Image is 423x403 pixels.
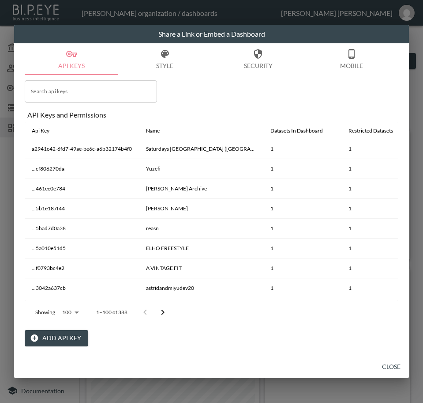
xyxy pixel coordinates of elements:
[139,298,263,318] th: SESSEI
[263,239,341,259] th: 1
[25,43,118,75] button: API Keys
[263,199,341,219] th: 1
[377,359,405,375] button: Close
[341,199,412,219] th: 1
[341,219,412,239] th: 1
[270,125,334,136] span: Datasets In Dashboard
[25,298,139,318] th: ...211bd04b27
[27,110,398,119] div: API Keys and Permissions
[263,278,341,298] th: 1
[348,125,404,136] span: Restricted Datasets
[154,304,172,321] button: Go to next page
[139,159,263,179] th: Yuzefi
[25,330,88,346] button: Add API Key
[25,139,139,159] th: a2941c42-6fd7-49ae-be6c-a6b32174b4f0
[341,259,412,278] th: 1
[263,159,341,179] th: 1
[341,239,412,259] th: 1
[96,308,127,316] p: 1–100 of 388
[212,43,305,75] button: Security
[263,298,341,318] th: 1
[341,278,412,298] th: 1
[139,259,263,278] th: A VINTAGE FIT
[25,179,139,199] th: ...461ee0e784
[35,308,55,316] p: Showing
[32,125,61,136] span: Api Key
[139,139,263,159] th: Saturdays NYC (Australia)
[14,25,409,43] h2: Share a Link or Embed a Dashboard
[59,307,82,318] div: 100
[341,298,412,318] th: 1
[32,125,49,136] div: Api Key
[118,43,212,75] button: Style
[25,239,139,259] th: ...5a010e51d5
[146,125,171,136] span: Name
[263,219,341,239] th: 1
[263,179,341,199] th: 1
[139,179,263,199] th: Drake's Archive
[341,179,412,199] th: 1
[263,259,341,278] th: 1
[25,219,139,239] th: ...5bad7d0a38
[25,278,139,298] th: ...3042a637cb
[139,219,263,239] th: reasn
[25,159,139,179] th: ...cf806270da
[25,259,139,278] th: ...f0793bc4e2
[348,125,393,136] div: Restricted Datasets
[139,199,263,219] th: Lili Curia
[139,278,263,298] th: astridandmiyudev20
[341,159,412,179] th: 1
[263,139,341,159] th: 1
[270,125,323,136] div: Datasets In Dashboard
[305,43,398,75] button: Mobile
[146,125,160,136] div: Name
[139,239,263,259] th: ELHO FREESTYLE
[341,139,412,159] th: 1
[25,199,139,219] th: ...5b1e187f44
